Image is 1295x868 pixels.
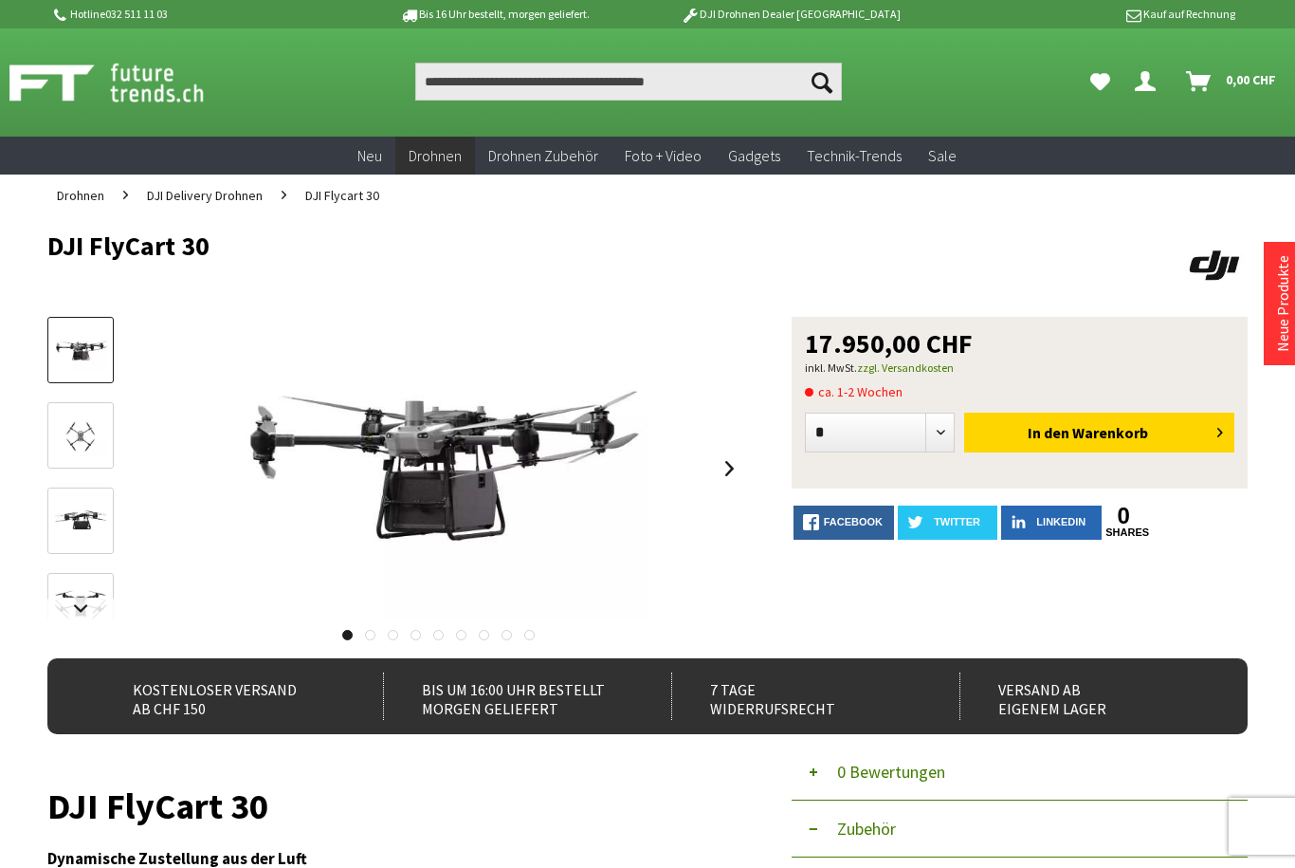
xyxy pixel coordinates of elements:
[1178,63,1286,101] a: Warenkorb
[807,146,902,165] span: Technik-Trends
[915,137,970,175] a: Sale
[296,175,389,216] a: DJI Flycart 30
[1273,255,1292,352] a: Neue Produkte
[1181,231,1248,298] img: DJI Delivery
[792,801,1248,858] button: Zubehör
[357,146,382,165] span: Neu
[228,317,648,620] img: DJI FlyCart 30
[50,3,346,26] p: Hotline
[805,330,973,357] span: 17.950,00 CHF
[793,137,915,175] a: Technik-Trends
[305,187,379,204] span: DJI Flycart 30
[415,63,841,101] input: Produkt, Marke, Kategorie, EAN, Artikelnummer…
[857,360,954,375] a: zzgl. Versandkosten
[346,3,642,26] p: Bis 16 Uhr bestellt, morgen geliefert.
[105,7,168,21] a: 032 511 11 03
[793,506,894,540] a: facebook
[1127,63,1171,101] a: Dein Konto
[792,744,1248,801] button: 0 Bewertungen
[1001,506,1102,540] a: LinkedIn
[625,146,702,165] span: Foto + Video
[383,673,637,720] div: Bis um 16:00 Uhr bestellt Morgen geliefert
[1036,516,1085,527] span: LinkedIn
[147,187,263,204] span: DJI Delivery Drohnen
[488,146,598,165] span: Drohnen Zubehör
[395,137,475,175] a: Drohnen
[805,357,1234,379] p: inkl. MwSt.
[475,137,611,175] a: Drohnen Zubehör
[728,146,780,165] span: Gadgets
[409,146,462,165] span: Drohnen
[824,516,883,527] span: facebook
[1072,423,1148,442] span: Warenkorb
[715,137,793,175] a: Gadgets
[802,63,842,101] button: Suchen
[898,506,998,540] a: twitter
[9,59,246,106] img: Shop Futuretrends - zur Startseite wechseln
[643,3,939,26] p: DJI Drohnen Dealer [GEOGRAPHIC_DATA]
[137,175,272,216] a: DJI Delivery Drohnen
[47,175,114,216] a: Drohnen
[959,673,1213,720] div: Versand ab eigenem Lager
[1081,63,1120,101] a: Meine Favoriten
[1105,506,1141,526] a: 0
[964,413,1234,452] button: In den Warenkorb
[805,380,903,403] span: ca. 1-2 Wochen
[344,137,395,175] a: Neu
[57,187,104,204] span: Drohnen
[1105,526,1141,539] a: shares
[928,146,957,165] span: Sale
[934,516,980,527] span: twitter
[1226,65,1276,95] span: 0,00 CHF
[95,673,349,720] div: Kostenloser Versand ab CHF 150
[47,231,1008,260] h1: DJI FlyCart 30
[939,3,1234,26] p: Kauf auf Rechnung
[47,793,743,820] h1: DJI FlyCart 30
[53,331,108,371] img: Vorschau: DJI FlyCart 30
[1028,423,1069,442] span: In den
[671,673,925,720] div: 7 Tage Widerrufsrecht
[611,137,715,175] a: Foto + Video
